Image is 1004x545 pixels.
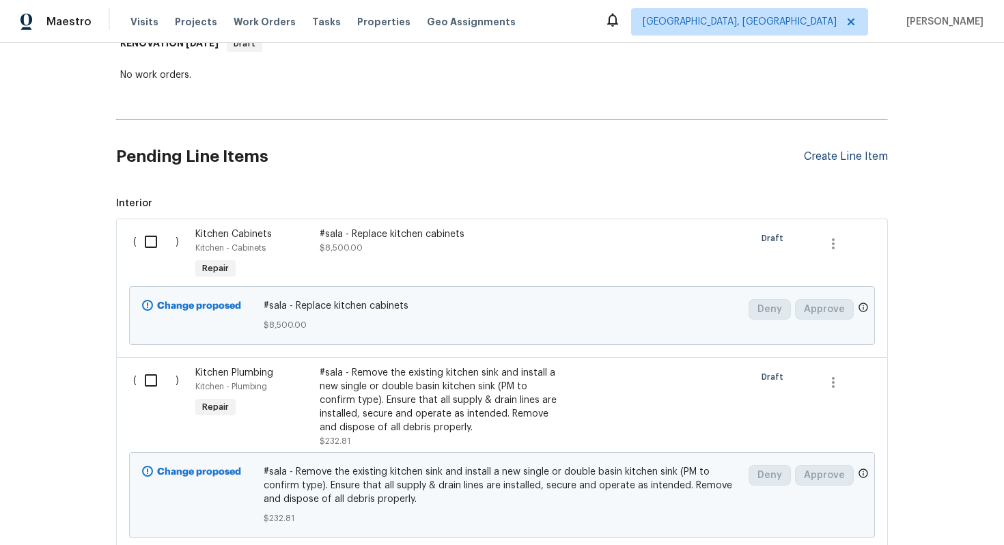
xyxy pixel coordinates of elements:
span: Maestro [46,15,92,29]
button: Deny [749,299,791,320]
span: Only a market manager or an area construction manager can approve [858,468,869,482]
span: Visits [130,15,158,29]
span: Interior [116,197,888,210]
div: #sala - Remove the existing kitchen sink and install a new single or double basin kitchen sink (P... [320,366,560,434]
div: Create Line Item [804,150,888,163]
button: Approve [795,465,854,486]
div: ( ) [129,223,191,286]
span: $8,500.00 [320,244,363,252]
span: Properties [357,15,410,29]
span: Kitchen - Plumbing [195,382,267,391]
span: Repair [197,262,234,275]
span: [GEOGRAPHIC_DATA], [GEOGRAPHIC_DATA] [643,15,837,29]
span: Work Orders [234,15,296,29]
span: [PERSON_NAME] [901,15,984,29]
span: Tasks [312,17,341,27]
span: Draft [762,232,789,245]
span: Draft [762,370,789,384]
span: Kitchen Cabinets [195,229,272,239]
span: Kitchen Plumbing [195,368,273,378]
h2: Pending Line Items [116,125,804,188]
h6: RENOVATION [120,36,219,52]
span: Draft [228,37,261,51]
span: #sala - Replace kitchen cabinets [264,299,741,313]
div: RENOVATION [DATE]Draft [116,22,888,66]
div: #sala - Replace kitchen cabinets [320,227,560,241]
span: Kitchen - Cabinets [195,244,266,252]
span: $232.81 [264,512,741,525]
span: Repair [197,400,234,414]
div: No work orders. [120,68,884,82]
span: #sala - Remove the existing kitchen sink and install a new single or double basin kitchen sink (P... [264,465,741,506]
span: [DATE] [186,38,219,48]
b: Change proposed [157,301,241,311]
span: $8,500.00 [264,318,741,332]
span: Only a market manager or an area construction manager can approve [858,302,869,316]
span: Geo Assignments [427,15,516,29]
button: Approve [795,299,854,320]
div: ( ) [129,362,191,452]
button: Deny [749,465,791,486]
span: $232.81 [320,437,350,445]
b: Change proposed [157,467,241,477]
span: Projects [175,15,217,29]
